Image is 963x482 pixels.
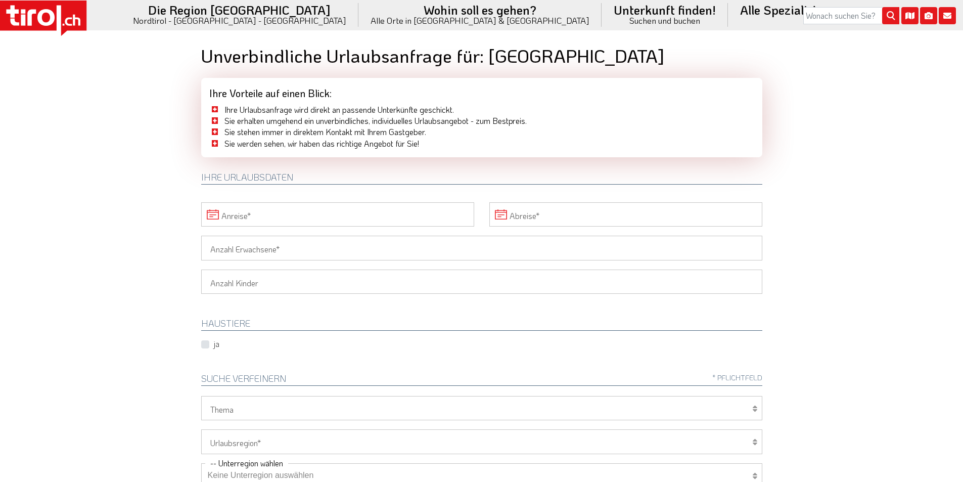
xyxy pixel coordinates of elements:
[939,7,956,24] i: Kontakt
[201,374,762,386] h2: Suche verfeinern
[201,46,762,66] h1: Unverbindliche Urlaubsanfrage für: [GEOGRAPHIC_DATA]
[201,319,762,331] h2: HAUSTIERE
[920,7,937,24] i: Fotogalerie
[712,374,762,381] span: * Pflichtfeld
[901,7,919,24] i: Karte öffnen
[614,16,716,25] small: Suchen und buchen
[133,16,346,25] small: Nordtirol - [GEOGRAPHIC_DATA] - [GEOGRAPHIC_DATA]
[209,138,754,149] li: Sie werden sehen, wir haben das richtige Angebot für Sie!
[213,338,219,349] label: ja
[803,7,899,24] input: Wonach suchen Sie?
[201,172,762,185] h2: Ihre Urlaubsdaten
[209,104,754,115] li: Ihre Urlaubsanfrage wird direkt an passende Unterkünfte geschickt.
[201,78,762,104] div: Ihre Vorteile auf einen Blick:
[371,16,589,25] small: Alle Orte in [GEOGRAPHIC_DATA] & [GEOGRAPHIC_DATA]
[209,115,754,126] li: Sie erhalten umgehend ein unverbindliches, individuelles Urlaubsangebot - zum Bestpreis.
[209,126,754,138] li: Sie stehen immer in direktem Kontakt mit Ihrem Gastgeber.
